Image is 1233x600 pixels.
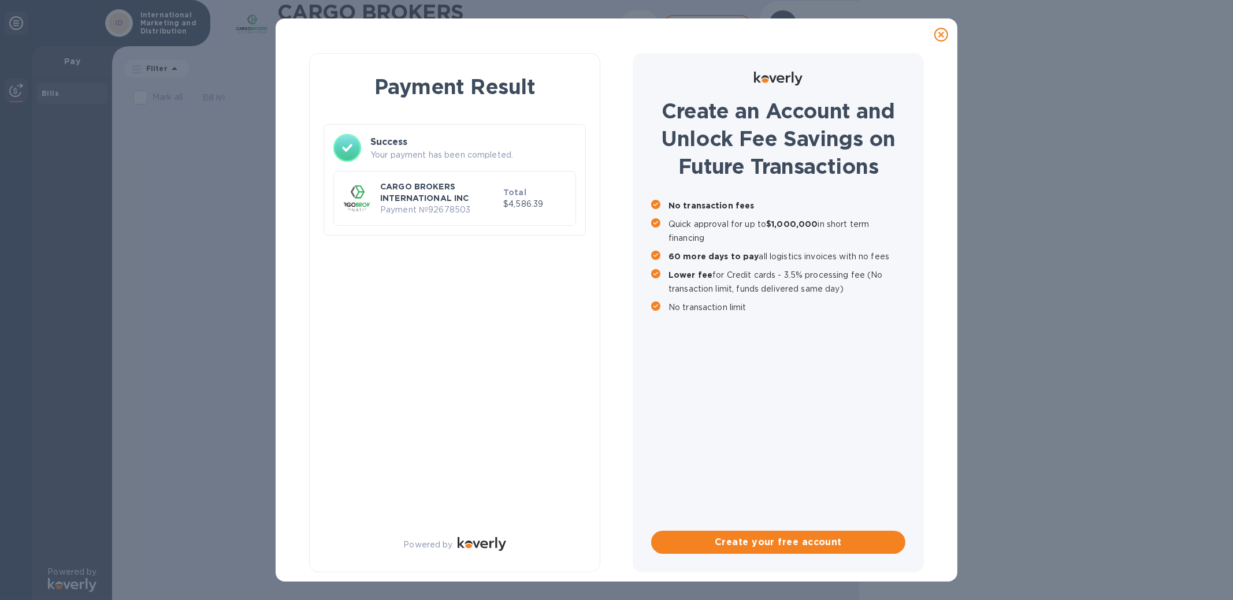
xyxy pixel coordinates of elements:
img: Logo [754,72,803,85]
b: $1,000,000 [766,219,818,229]
button: Create your free account [651,531,905,554]
p: all logistics invoices with no fees [669,249,905,263]
p: Quick approval for up to in short term financing [669,217,905,245]
img: Logo [458,537,506,551]
h1: Payment Result [328,72,581,101]
span: Create your free account [660,535,896,549]
b: Total [503,188,526,197]
p: Your payment has been completed. [370,149,576,161]
p: CARGO BROKERS INTERNATIONAL INC [380,181,499,204]
h3: Success [370,135,576,149]
p: $4,586.39 [503,198,566,210]
b: Lower fee [669,270,712,279]
h1: Create an Account and Unlock Fee Savings on Future Transactions [651,97,905,180]
p: for Credit cards - 3.5% processing fee (No transaction limit, funds delivered same day) [669,268,905,296]
p: No transaction limit [669,300,905,314]
b: 60 more days to pay [669,252,759,261]
p: Payment № 92678503 [380,204,499,216]
p: Powered by [403,539,452,551]
b: No transaction fees [669,201,755,210]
